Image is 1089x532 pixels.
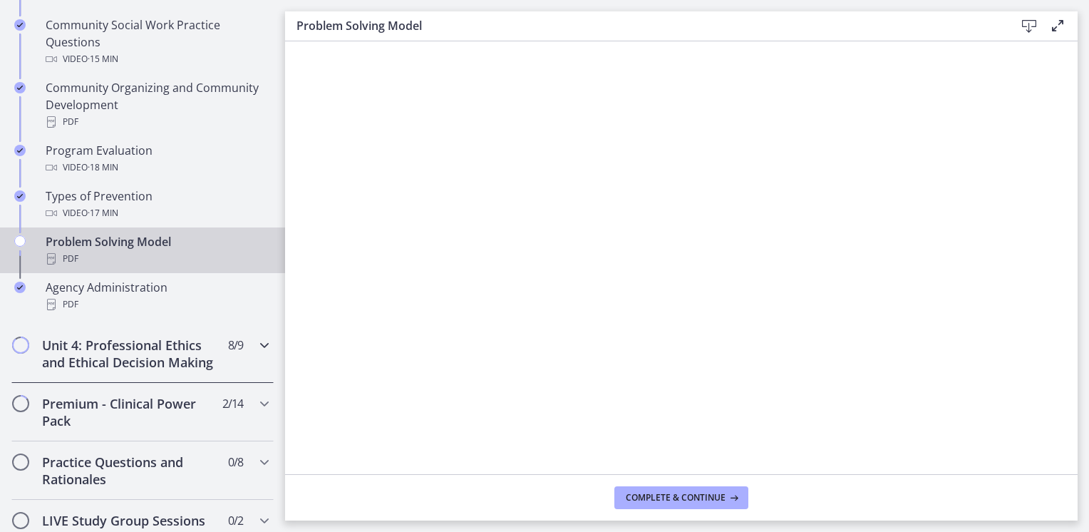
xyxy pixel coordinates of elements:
div: PDF [46,113,268,131]
span: · 15 min [88,51,118,68]
i: Completed [14,19,26,31]
span: 0 / 8 [228,454,243,471]
button: Complete & continue [614,486,748,509]
div: Community Social Work Practice Questions [46,16,268,68]
div: Video [46,205,268,222]
div: Community Organizing and Community Development [46,79,268,131]
span: 2 / 14 [222,395,243,412]
i: Completed [14,282,26,293]
span: · 17 min [88,205,118,222]
h2: Unit 4: Professional Ethics and Ethical Decision Making [42,337,216,371]
div: Video [46,51,268,68]
div: Program Evaluation [46,142,268,176]
span: 8 / 9 [228,337,243,354]
div: Types of Prevention [46,188,268,222]
span: 0 / 2 [228,512,243,529]
i: Completed [14,190,26,202]
h3: Problem Solving Model [296,17,992,34]
span: · 18 min [88,159,118,176]
div: PDF [46,296,268,313]
h2: Premium - Clinical Power Pack [42,395,216,429]
div: Video [46,159,268,176]
h2: Practice Questions and Rationales [42,454,216,488]
span: Complete & continue [626,492,726,503]
i: Completed [14,82,26,93]
div: Problem Solving Model [46,233,268,267]
i: Completed [14,145,26,156]
div: PDF [46,250,268,267]
div: Agency Administration [46,279,268,313]
h2: LIVE Study Group Sessions [42,512,216,529]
